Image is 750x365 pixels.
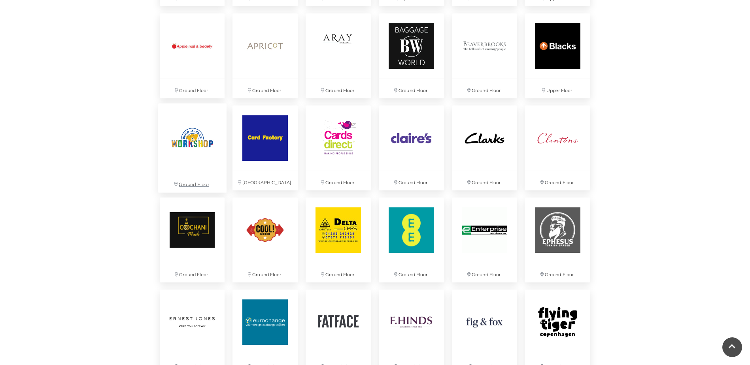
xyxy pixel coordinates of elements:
a: Ground Floor [521,102,594,194]
a: Ground Floor [375,102,448,194]
p: Ground Floor [306,79,371,98]
a: Ground Floor [375,194,448,286]
p: Ground Floor [232,79,298,98]
p: Ground Floor [379,79,444,98]
a: Ground Floor [448,102,521,194]
p: Ground Floor [306,171,371,190]
p: Ground Floor [379,263,444,282]
a: Ground Floor [156,9,229,102]
p: Ground Floor [158,172,226,192]
p: Ground Floor [160,263,225,282]
a: Ground Floor [229,9,302,102]
p: Ground Floor [452,79,517,98]
p: Ground Floor [525,263,590,282]
a: Upper Floor [521,9,594,102]
a: Ground Floor [375,9,448,102]
a: Ground Floor [448,9,521,102]
p: Ground Floor [379,171,444,190]
p: Ground Floor [232,263,298,282]
a: [GEOGRAPHIC_DATA] [229,102,302,194]
a: Ground Floor [302,194,375,286]
a: Ground Floor [448,194,521,286]
p: Ground Floor [452,263,517,282]
p: [GEOGRAPHIC_DATA] [232,171,298,190]
a: Ground Floor [154,99,230,197]
p: Ground Floor [306,263,371,282]
a: Ground Floor [229,194,302,286]
a: Ground Floor [302,102,375,194]
a: Ground Floor [302,9,375,102]
p: Ground Floor [452,171,517,190]
a: Ground Floor [156,194,229,286]
a: Ground Floor [521,194,594,286]
p: Ground Floor [160,79,225,98]
p: Ground Floor [525,171,590,190]
p: Upper Floor [525,79,590,98]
